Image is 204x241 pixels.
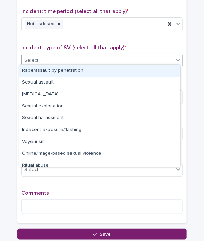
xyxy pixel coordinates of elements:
[24,57,41,64] div: Select...
[21,190,49,196] span: Comments
[25,20,55,29] div: Not disclosed
[19,148,180,160] div: Online/image-based sexual violence
[19,100,180,112] div: Sexual exploitation
[19,112,180,124] div: Sexual harassment
[19,136,180,148] div: Voyeurism
[100,232,111,237] span: Save
[19,160,180,172] div: Ritual abuse
[21,45,126,50] span: Incident: type of SV (select all that apply)
[19,124,180,136] div: Indecent exposure/flashing
[19,65,180,77] div: Rape/assault by penetration
[17,229,187,240] button: Save
[19,77,180,89] div: Sexual assault
[24,166,41,173] div: Select...
[19,89,180,100] div: Child sexual abuse
[21,8,128,14] span: Incident: time period (select all that apply)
